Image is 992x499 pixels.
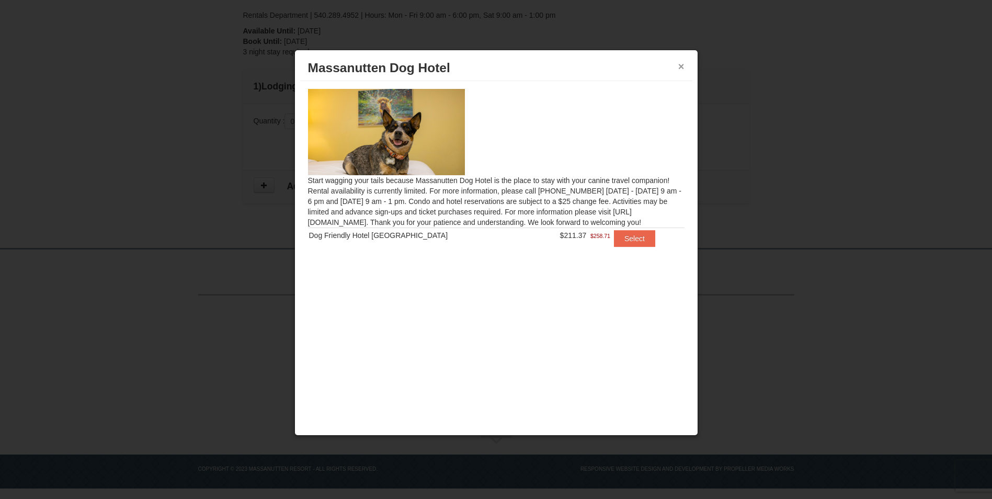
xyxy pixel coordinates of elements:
[590,231,610,241] span: $258.71
[614,230,655,247] button: Select
[678,61,685,72] button: ×
[300,81,692,267] div: Start wagging your tails because Massanutten Dog Hotel is the place to stay with your canine trav...
[309,230,528,241] div: Dog Friendly Hotel [GEOGRAPHIC_DATA]
[308,61,450,75] span: Massanutten Dog Hotel
[560,231,587,240] span: $211.37
[308,89,465,175] img: 27428181-5-81c892a3.jpg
